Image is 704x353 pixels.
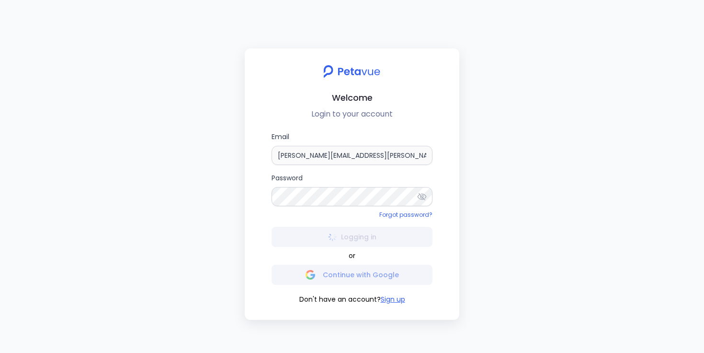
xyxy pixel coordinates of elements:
[272,131,432,165] label: Email
[272,146,432,165] input: Email
[252,91,452,105] h2: Welcome
[317,60,386,83] img: petavue logo
[299,294,381,305] span: Don't have an account?
[381,294,405,305] button: Sign up
[252,108,452,120] p: Login to your account
[379,211,432,219] a: Forgot password?
[272,187,432,206] input: Password
[272,173,432,206] label: Password
[349,251,355,261] span: or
